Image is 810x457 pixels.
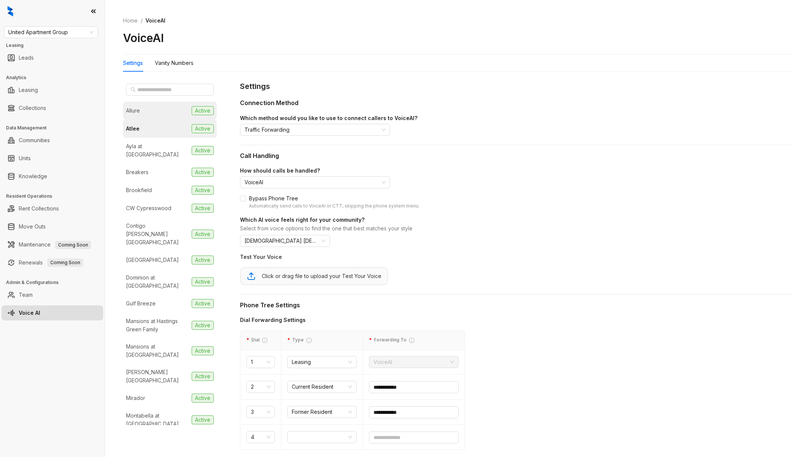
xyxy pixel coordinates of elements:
li: Communities [1,133,103,148]
div: Dominion at [GEOGRAPHIC_DATA] [126,274,189,290]
div: Which AI voice feels right for your community? [240,216,792,224]
span: search [130,87,136,92]
div: Type [287,337,357,344]
span: Active [192,321,214,330]
span: VoiceAI [244,177,385,188]
div: Brookfield [126,186,152,194]
span: Active [192,372,214,381]
span: VoiceAI [373,356,454,368]
h3: Admin & Configurations [6,279,105,286]
a: Move Outs [19,219,46,234]
span: Active [192,106,214,115]
span: Active [192,186,214,195]
span: Current Resident [292,381,352,392]
a: Communities [19,133,50,148]
li: Units [1,151,103,166]
span: Coming Soon [55,241,91,249]
div: Dial [246,337,275,344]
a: RenewalsComing Soon [19,255,83,270]
span: Former Resident [292,406,352,418]
div: Settings [240,81,792,92]
div: Allure [126,107,140,115]
div: Mansions at Hastings Green Family [126,317,189,334]
div: Test Your Voice [240,253,390,261]
span: 1 [251,356,270,368]
li: Renewals [1,255,103,270]
span: 3 [251,406,270,418]
span: Coming Soon [47,259,83,267]
h3: Analytics [6,74,105,81]
div: Forwarding To [369,337,459,344]
div: Contigo [PERSON_NAME][GEOGRAPHIC_DATA] [126,222,189,247]
li: Maintenance [1,237,103,252]
span: Dakota - American Female [244,235,325,247]
div: Call Handling [240,151,792,161]
span: Active [192,277,214,286]
span: Click or drag file to upload your Test Your Voice [241,268,387,284]
li: Rent Collections [1,201,103,216]
div: Click or drag file to upload your Test Your Voice [262,272,381,280]
span: Active [192,394,214,403]
div: Select from voice options to find the one that best matches your style [240,225,792,234]
h3: Resident Operations [6,193,105,200]
span: Active [192,230,214,239]
span: Active [192,299,214,308]
div: Dial Forwarding Settings [240,316,465,324]
div: CW Cypresswood [126,204,171,212]
span: Active [192,168,214,177]
div: Which method would you like to use to connect callers to VoiceAI? [240,114,792,122]
li: Voice AI [1,305,103,320]
li: Move Outs [1,219,103,234]
div: Phone Tree Settings [240,301,792,310]
a: Units [19,151,31,166]
span: 4 [251,431,270,443]
img: logo [7,6,13,17]
div: Breakers [126,168,148,176]
div: [GEOGRAPHIC_DATA] [126,256,179,264]
span: Traffic Forwarding [244,124,385,135]
a: Rent Collections [19,201,59,216]
h3: Leasing [6,42,105,49]
span: Active [192,124,214,133]
li: Team [1,287,103,302]
a: Voice AI [19,305,40,320]
li: Knowledge [1,169,103,184]
div: Connection Method [240,98,792,108]
span: Active [192,146,214,155]
li: Leasing [1,83,103,98]
a: Leasing [19,83,38,98]
a: Knowledge [19,169,47,184]
h3: Data Management [6,125,105,131]
li: Leads [1,50,103,65]
div: How should calls be handled? [240,167,792,175]
div: [PERSON_NAME][GEOGRAPHIC_DATA] [126,368,189,385]
a: Leads [19,50,34,65]
li: Collections [1,101,103,116]
div: Atlee [126,125,139,133]
span: 2 [251,381,270,392]
span: Active [192,204,214,213]
div: Ayla at [GEOGRAPHIC_DATA] [126,142,189,159]
div: Vanity Numbers [155,59,193,67]
span: Active [192,256,214,265]
span: United Apartment Group [8,27,93,38]
a: Team [19,287,33,302]
span: Leasing [292,356,352,368]
h2: VoiceAI [123,31,164,45]
div: Montabella at [GEOGRAPHIC_DATA] [126,412,189,428]
span: VoiceAI [145,17,165,24]
div: Gulf Breeze [126,299,156,308]
div: Mirador [126,394,145,402]
span: Bypass Phone Tree [246,194,423,210]
span: Active [192,415,214,424]
span: Active [192,346,214,355]
div: Automatically send calls to VoiceAI or CTT, skipping the phone system menu. [249,203,420,210]
div: Settings [123,59,143,67]
li: / [141,17,142,25]
div: Mansions at [GEOGRAPHIC_DATA] [126,343,189,359]
a: Collections [19,101,46,116]
a: Home [121,17,139,25]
